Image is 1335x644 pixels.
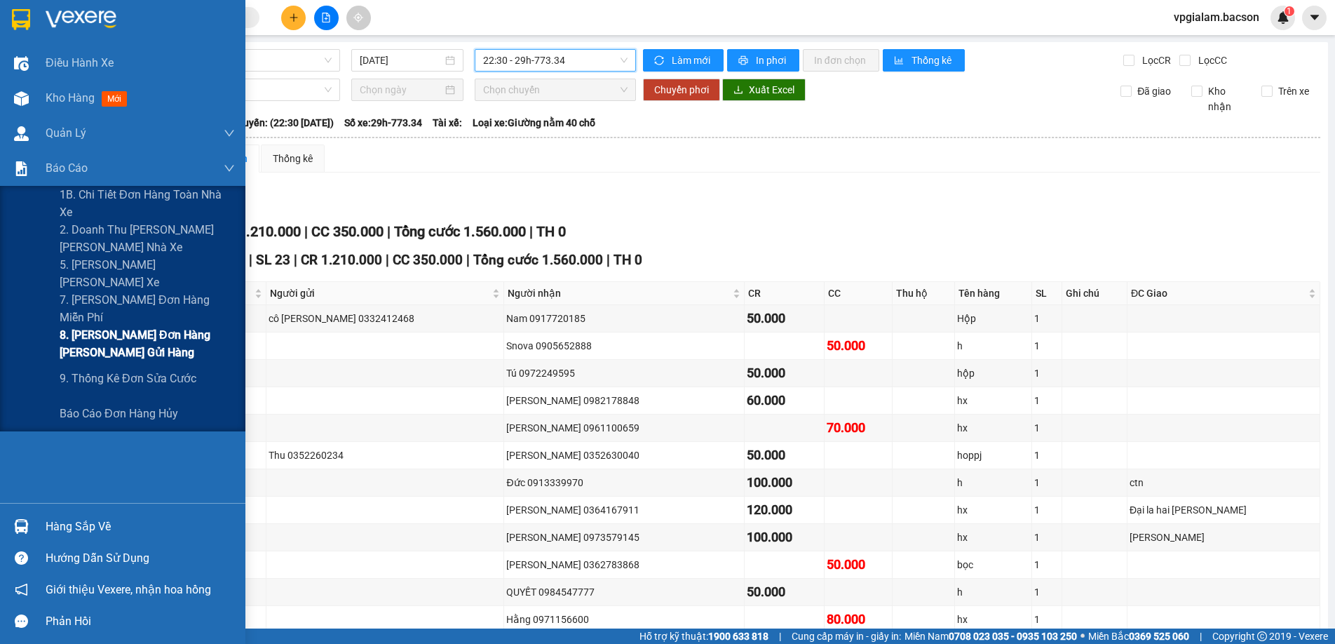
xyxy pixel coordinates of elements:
[749,82,794,98] span: Xuất Excel
[102,91,127,107] span: mới
[314,6,339,30] button: file-add
[506,448,742,463] div: [PERSON_NAME] 0352630040
[473,252,603,268] span: Tổng cước 1.560.000
[1202,83,1251,114] span: Kho nhận
[643,79,720,101] button: Chuyển phơi
[60,370,196,387] span: 9. Thống kê đơn sửa cước
[294,252,297,268] span: |
[60,256,235,291] span: 5. [PERSON_NAME] [PERSON_NAME] xe
[957,448,1029,463] div: hoppj
[15,583,28,596] span: notification
[1273,83,1315,99] span: Trên xe
[353,13,363,22] span: aim
[289,13,299,22] span: plus
[506,365,742,381] div: Tú 0972249595
[321,13,331,22] span: file-add
[745,282,825,305] th: CR
[957,530,1029,545] div: hx
[393,252,463,268] span: CC 350.000
[957,612,1029,627] div: hx
[1034,420,1059,436] div: 1
[506,530,742,545] div: [PERSON_NAME] 0973579145
[894,55,906,67] span: bar-chart
[360,82,442,98] input: Chọn ngày
[224,163,235,174] span: down
[386,252,389,268] span: |
[747,528,822,547] div: 100.000
[311,223,384,240] span: CC 350.000
[747,473,822,492] div: 100.000
[827,610,890,629] div: 80.000
[1130,530,1317,545] div: [PERSON_NAME]
[14,161,29,176] img: solution-icon
[957,584,1029,600] div: h
[779,629,781,644] span: |
[747,309,822,328] div: 50.000
[1193,53,1229,68] span: Lọc CC
[1130,475,1317,490] div: ctn
[738,55,750,67] span: printer
[957,475,1029,490] div: h
[1137,53,1173,68] span: Lọc CR
[60,221,235,256] span: 2. Doanh thu [PERSON_NAME] [PERSON_NAME] nhà xe
[1302,6,1327,30] button: caret-down
[747,363,822,383] div: 50.000
[529,223,533,240] span: |
[792,629,901,644] span: Cung cấp máy in - giấy in:
[256,252,290,268] span: SL 23
[387,223,391,240] span: |
[217,223,301,240] span: CR 1.210.000
[1034,365,1059,381] div: 1
[60,405,178,422] span: Báo cáo đơn hàng hủy
[949,631,1077,642] strong: 0708 023 035 - 0935 103 250
[12,9,30,30] img: logo-vxr
[614,252,642,268] span: TH 0
[269,448,501,463] div: Thu 0352260234
[1034,612,1059,627] div: 1
[1277,11,1289,24] img: icon-new-feature
[1034,557,1059,572] div: 1
[904,629,1077,644] span: Miền Nam
[249,252,252,268] span: |
[606,252,610,268] span: |
[46,91,95,105] span: Kho hàng
[1034,393,1059,408] div: 1
[643,49,724,72] button: syncLàm mới
[304,223,308,240] span: |
[273,151,313,166] div: Thống kê
[747,500,822,520] div: 120.000
[1032,282,1062,305] th: SL
[1257,631,1267,641] span: copyright
[483,50,628,71] span: 22:30 - 29h-773.34
[270,286,489,301] span: Người gửi
[747,582,822,602] div: 50.000
[803,49,879,72] button: In đơn chọn
[1062,282,1127,305] th: Ghi chú
[15,615,28,628] span: message
[955,282,1032,305] th: Tên hàng
[756,53,788,68] span: In phơi
[1129,631,1189,642] strong: 0369 525 060
[654,55,666,67] span: sync
[14,91,29,106] img: warehouse-icon
[14,126,29,141] img: warehouse-icon
[827,555,890,575] div: 50.000
[957,393,1029,408] div: hx
[1034,584,1059,600] div: 1
[46,581,211,598] span: Giới thiệu Vexere, nhận hoa hồng
[46,159,88,177] span: Báo cáo
[506,557,742,572] div: [PERSON_NAME] 0362783868
[508,286,730,301] span: Người nhận
[46,54,114,72] span: Điều hành xe
[957,338,1029,354] div: h
[722,79,806,101] button: downloadXuất Excel
[957,365,1029,381] div: hộp
[912,53,954,68] span: Thống kê
[360,53,442,68] input: 11/10/2025
[1163,8,1270,26] span: vpgialam.bacson
[344,115,422,130] span: Số xe: 29h-773.34
[15,551,28,565] span: question-circle
[269,311,501,326] div: cô [PERSON_NAME] 0332412468
[46,124,86,142] span: Quản Lý
[506,584,742,600] div: QUYẾT 0984547777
